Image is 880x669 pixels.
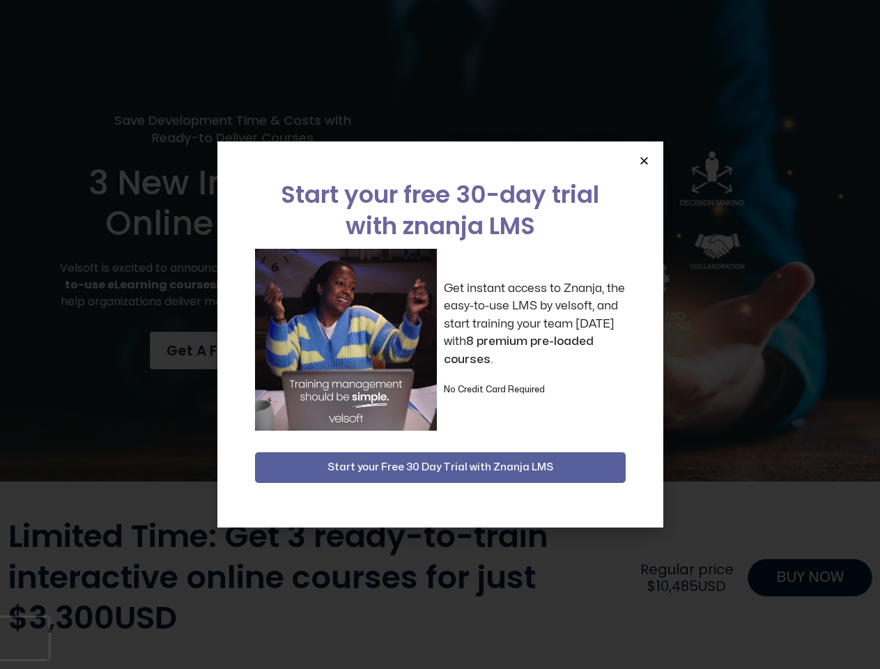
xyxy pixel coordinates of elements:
strong: No Credit Card Required [444,385,545,394]
button: Start your Free 30 Day Trial with Znanja LMS [255,452,626,483]
span: Start your Free 30 Day Trial with Znanja LMS [327,459,553,476]
h2: Start your free 30-day trial with znanja LMS [255,179,626,242]
a: Close [639,155,649,166]
img: a woman sitting at her laptop dancing [255,249,437,431]
strong: 8 premium pre-loaded courses [444,335,594,365]
p: Get instant access to Znanja, the easy-to-use LMS by velsoft, and start training your team [DATE]... [444,279,626,369]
